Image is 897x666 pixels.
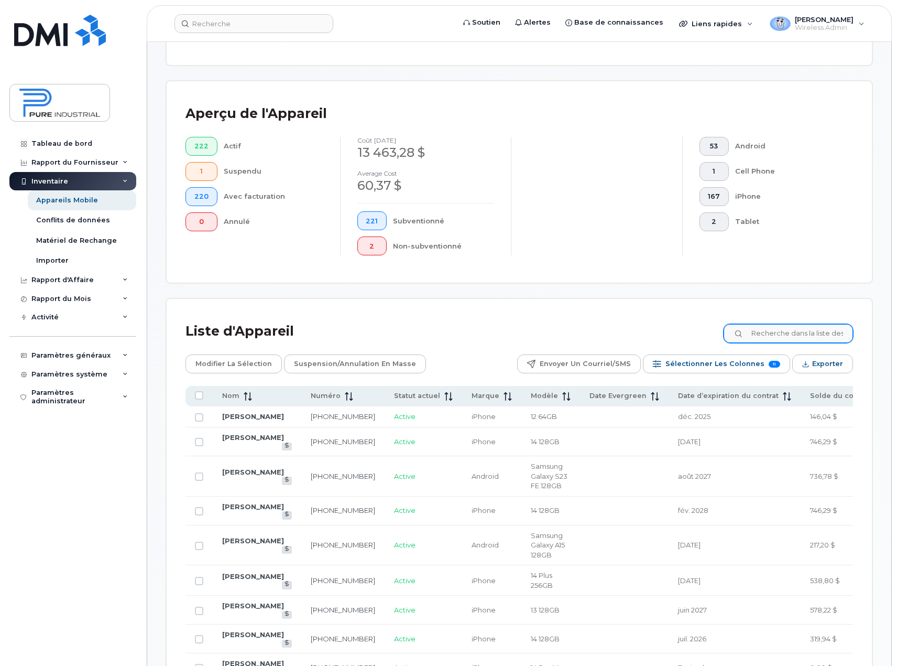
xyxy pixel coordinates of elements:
[185,318,294,345] div: Liste d'Appareil
[531,571,553,589] span: 14 Plus 256GB
[311,606,375,614] a: [PHONE_NUMBER]
[311,437,375,446] a: [PHONE_NUMBER]
[678,437,701,446] span: [DATE]
[311,472,375,480] a: [PHONE_NUMBER]
[472,472,499,480] span: Android
[394,472,415,480] span: Active
[284,355,426,373] button: Suspension/Annulation en masse
[194,218,209,226] span: 0
[558,12,671,33] a: Base de connaissances
[643,355,790,373] button: Sélectionner les colonnes 11
[589,391,647,401] span: Date Evergreen
[224,187,323,206] div: Avec facturation
[366,242,378,251] span: 2
[472,576,496,585] span: iPhone
[810,506,837,514] span: 746,29 $
[531,606,560,614] span: 13 128GB
[222,502,284,511] a: [PERSON_NAME]
[792,355,853,373] button: Exporter
[357,144,495,162] div: 13 463,28 $
[795,24,854,32] span: Wireless Admin
[810,391,870,401] span: Solde du contrat
[735,187,836,206] div: iPhone
[472,437,496,446] span: iPhone
[366,217,378,225] span: 221
[531,506,560,514] span: 14 128GB
[810,635,837,643] span: 319,94 $
[311,506,375,514] a: [PHONE_NUMBER]
[699,137,729,156] button: 53
[311,635,375,643] a: [PHONE_NUMBER]
[540,356,631,372] span: Envoyer un courriel/SMS
[762,13,872,34] div: Denis Hogan
[735,212,836,231] div: Tablet
[222,630,284,639] a: [PERSON_NAME]
[692,19,742,28] span: Liens rapides
[735,162,836,181] div: Cell Phone
[770,16,791,31] img: User avatar
[531,412,557,421] span: 12 64GB
[531,531,565,559] span: Samsung Galaxy A15 128GB
[531,437,560,446] span: 14 128GB
[394,576,415,585] span: Active
[394,437,415,446] span: Active
[282,640,292,648] a: View Last Bill
[357,170,495,177] h4: Average cost
[194,192,209,201] span: 220
[282,511,292,519] a: View Last Bill
[194,167,209,176] span: 1
[770,13,791,34] div: User avatar
[282,581,292,589] a: View Last Bill
[678,412,710,421] span: déc. 2025
[472,635,496,643] span: iPhone
[393,211,494,230] div: Subventionné
[357,177,495,195] div: 60,37 $
[394,606,415,614] span: Active
[185,137,217,156] button: 222
[531,391,558,401] span: Modèle
[810,412,837,421] span: 146,04 $
[795,15,854,24] span: [PERSON_NAME]
[222,412,284,421] a: [PERSON_NAME]
[735,137,836,156] div: Android
[195,356,272,372] span: Modifier la sélection
[174,14,333,33] input: Recherche
[708,192,720,201] span: 167
[708,167,720,176] span: 1
[394,541,415,549] span: Active
[393,237,494,255] div: Non-subventionné
[311,391,341,401] span: Numéro
[394,391,440,401] span: Statut actuel
[810,576,840,585] span: 538,80 $
[531,462,567,490] span: Samsung Galaxy S23 FE 128GB
[394,506,415,514] span: Active
[678,635,706,643] span: juil. 2026
[769,361,780,368] span: 11
[810,606,837,614] span: 578,22 $
[665,356,764,372] span: Sélectionner les colonnes
[394,635,415,643] span: Active
[357,211,387,230] button: 221
[678,606,707,614] span: juin 2027
[222,536,284,545] a: [PERSON_NAME]
[678,472,711,480] span: août 2027
[810,541,835,549] span: 217,20 $
[194,142,209,151] span: 222
[517,355,641,373] button: Envoyer un courriel/SMS
[472,17,500,28] span: Soutien
[708,142,720,151] span: 53
[222,572,284,581] a: [PERSON_NAME]
[185,100,327,127] div: Aperçu de l'Appareil
[222,391,239,401] span: Nom
[185,355,282,373] button: Modifier la sélection
[472,541,499,549] span: Android
[222,601,284,610] a: [PERSON_NAME]
[699,187,729,206] button: 167
[531,635,560,643] span: 14 128GB
[224,162,323,181] div: Suspendu
[810,437,837,446] span: 746,29 $
[524,17,551,28] span: Alertes
[472,391,499,401] span: Marque
[185,187,217,206] button: 220
[282,546,292,554] a: View Last Bill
